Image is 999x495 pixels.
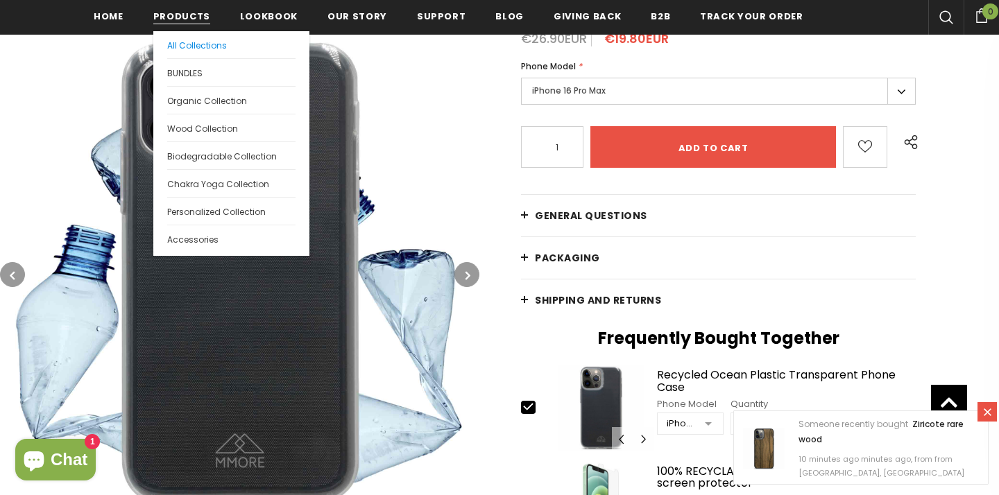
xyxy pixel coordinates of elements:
[657,369,916,393] a: Recycled Ocean Plastic Transparent Phone Case
[327,10,387,23] span: Our Story
[167,141,296,169] a: Biodegradable Collection
[240,10,298,23] span: Lookbook
[167,95,247,107] span: Organic Collection
[521,237,916,279] a: PACKAGING
[167,150,277,162] span: Biodegradable Collection
[167,123,238,134] span: Wood Collection
[964,6,999,23] a: 0
[535,293,661,307] span: Shipping and returns
[535,251,600,265] span: PACKAGING
[495,10,524,23] span: Blog
[167,225,296,252] a: Accessories
[799,418,908,430] span: Someone recently bought
[590,126,836,168] input: Add to cart
[167,31,296,58] a: All Collections
[167,178,269,190] span: Chakra Yoga Collection
[657,397,724,411] div: Phone Model
[521,279,916,321] a: Shipping and returns
[549,365,654,451] img: iPhone 13 PRO MAX transparent phone case
[700,10,803,23] span: Track your order
[731,397,797,411] div: Quantity
[167,114,296,141] a: Wood Collection
[11,439,100,484] inbox-online-store-chat: Shopify online store chat
[94,10,123,23] span: Home
[167,86,296,114] a: Organic Collection
[604,30,669,47] span: €19.80EUR
[167,58,296,86] a: BUNDLES
[799,453,964,478] span: 10 minutes ago minutes ago, from from [GEOGRAPHIC_DATA], [GEOGRAPHIC_DATA]
[167,234,219,245] span: Accessories
[521,195,916,236] a: General Questions
[521,328,916,349] h2: Frequently Bought Together
[535,209,647,223] span: General Questions
[417,10,466,23] span: support
[153,10,210,23] span: Products
[167,169,296,197] a: Chakra Yoga Collection
[521,60,576,72] span: Phone Model
[554,10,621,23] span: Giving back
[731,413,752,434] span: −
[167,40,227,51] span: All Collections
[167,206,266,218] span: Personalized Collection
[657,465,916,489] a: 100% RECYCLABLE Tempered glass 2D/3D screen protector
[982,3,998,19] span: 0
[167,67,203,79] span: BUNDLES
[667,417,695,431] div: iPhone 13 Pro Max
[521,30,587,47] span: €26.90EUR
[167,197,296,225] a: Personalized Collection
[651,10,670,23] span: B2B
[521,78,916,105] label: iPhone 16 Pro Max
